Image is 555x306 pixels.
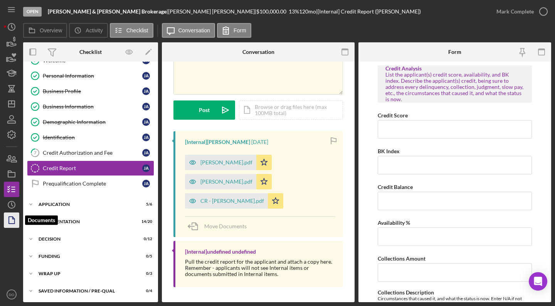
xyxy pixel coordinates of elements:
[23,23,67,38] button: Overview
[27,114,154,130] a: Demographic InformationJA
[378,148,400,154] label: BK Index
[39,237,133,241] div: Decision
[378,219,410,226] label: Availability %
[43,165,142,171] div: Credit Report
[378,184,413,190] label: Credit Balance
[178,27,210,33] label: Conversation
[234,27,246,33] label: Form
[126,27,148,33] label: Checklist
[34,150,37,155] tspan: 7
[27,84,154,99] a: Business ProfileJA
[79,49,102,55] div: Checklist
[378,255,425,262] label: Collections Amount
[378,289,434,296] label: Collections Description
[27,161,154,176] a: Credit ReportJA
[110,23,153,38] button: Checklist
[256,8,289,15] div: $100,000.00
[39,202,133,207] div: Application
[40,27,62,33] label: Overview
[39,289,133,293] div: Saved Information / Pre-Qual
[185,193,283,209] button: CR - [PERSON_NAME].pdf
[142,87,150,95] div: J A
[200,198,264,204] div: CR - [PERSON_NAME].pdf
[200,159,252,166] div: [PERSON_NAME].pdf
[142,118,150,126] div: J A
[43,88,142,94] div: Business Profile
[142,149,150,157] div: J A
[48,8,166,15] b: [PERSON_NAME] & [PERSON_NAME] Brokerage
[9,293,14,297] text: DO
[43,134,142,140] div: Identification
[69,23,108,38] button: Activity
[251,139,268,145] time: 2025-07-16 16:18
[27,176,154,191] a: Prequalification CompleteJA
[86,27,103,33] label: Activity
[289,8,299,15] div: 13 %
[23,7,42,17] div: Open
[138,271,152,276] div: 0 / 3
[27,130,154,145] a: IdentificationJA
[43,181,142,187] div: Prequalification Complete
[168,8,256,15] div: [PERSON_NAME] [PERSON_NAME] |
[43,119,142,125] div: Demographic Information
[138,254,152,259] div: 0 / 5
[138,202,152,207] div: 5 / 6
[43,150,142,156] div: Credit Authorization and Fee
[316,8,421,15] div: | [Internal] Credit Report ([PERSON_NAME])
[378,112,408,119] label: Credit Score
[496,4,534,19] div: Mark Complete
[48,8,168,15] div: |
[138,289,152,293] div: 0 / 4
[173,100,235,120] button: Post
[299,8,316,15] div: 120 mo
[27,145,154,161] a: 7Credit Authorization and FeeJA
[529,272,547,291] div: Open Intercom Messenger
[385,65,524,72] div: Credit Analysis
[142,72,150,80] div: J A
[142,134,150,141] div: J A
[39,254,133,259] div: Funding
[385,72,524,102] div: List the applicant(s) credit score, availability, and BK index. Describe the applicant(s) credit,...
[39,271,133,276] div: Wrap up
[27,68,154,84] a: Personal InformationJA
[489,4,551,19] button: Mark Complete
[142,164,150,172] div: J A
[43,73,142,79] div: Personal Information
[242,49,274,55] div: Conversation
[138,219,152,224] div: 14 / 20
[27,99,154,114] a: Business InformationJA
[448,49,461,55] div: Form
[138,237,152,241] div: 0 / 12
[199,100,210,120] div: Post
[217,23,251,38] button: Form
[142,103,150,110] div: J A
[162,23,215,38] button: Conversation
[39,219,133,224] div: Documentation
[185,155,272,170] button: [PERSON_NAME].pdf
[4,287,19,302] button: DO
[43,104,142,110] div: Business Information
[142,180,150,187] div: J A
[185,259,335,277] div: Pull the credit report for the applicant and attach a copy here. Remember - applicants will not s...
[204,223,247,229] span: Move Documents
[185,174,272,189] button: [PERSON_NAME].pdf
[185,139,250,145] div: [Internal] [PERSON_NAME]
[200,179,252,185] div: [PERSON_NAME].pdf
[185,249,256,255] div: [Internal] undefined undefined
[185,217,254,236] button: Move Documents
